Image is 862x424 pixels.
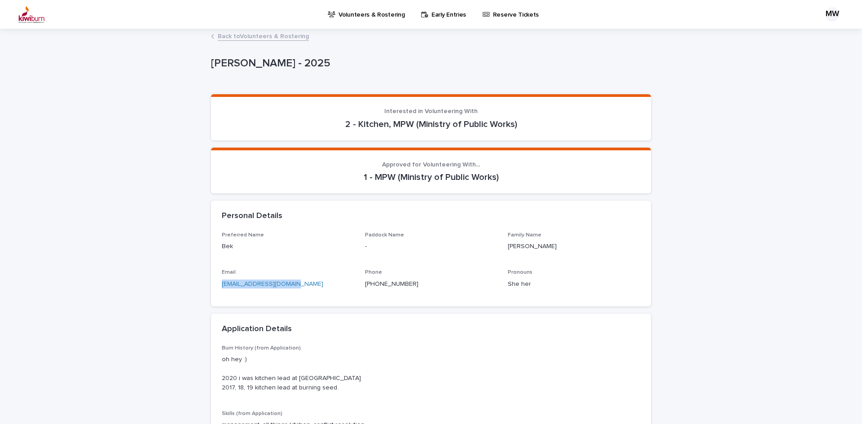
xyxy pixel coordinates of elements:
a: Back toVolunteers & Rostering [218,31,309,41]
a: [EMAIL_ADDRESS][DOMAIN_NAME] [222,281,323,287]
span: Interested in Volunteering With [384,108,478,114]
p: 2 - Kitchen, MPW (Ministry of Public Works) [222,119,640,130]
p: [PERSON_NAME] [508,242,640,251]
div: MW [825,7,840,22]
p: 1 - MPW (Ministry of Public Works) [222,172,640,183]
span: Phone [365,270,382,275]
span: Preferred Name [222,232,264,238]
p: [PERSON_NAME] - 2025 [211,57,647,70]
p: - [365,242,497,251]
span: Paddock Name [365,232,404,238]
span: Email [222,270,236,275]
span: Family Name [508,232,541,238]
span: Pronouns [508,270,532,275]
h2: Application Details [222,324,292,334]
span: Approved for Volunteering With... [382,162,480,168]
p: She her [508,280,640,289]
p: [PHONE_NUMBER] [365,280,497,289]
span: Burn History (from Application) [222,345,301,351]
p: Bek [222,242,354,251]
span: Skills (from Application) [222,411,282,416]
img: L2hHENv2TGm6vCzGLTTE [18,5,45,23]
p: oh hey :) 2020 i was kitchen lead at [GEOGRAPHIC_DATA] 2017, 18, 19 kitchen lead at burning seed. [222,355,640,392]
h2: Personal Details [222,211,282,221]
